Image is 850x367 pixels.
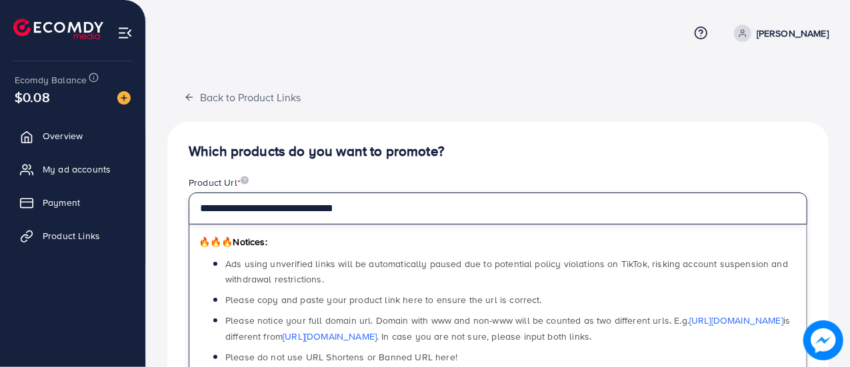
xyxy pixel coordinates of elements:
img: menu [117,25,133,41]
span: Please notice your full domain url. Domain with www and non-www will be counted as two different ... [225,314,790,342]
label: Product Url [189,176,249,189]
img: image [803,320,843,360]
span: Ecomdy Balance [15,73,87,87]
a: My ad accounts [10,156,135,183]
span: Payment [43,196,80,209]
button: Back to Product Links [167,83,317,111]
span: Product Links [43,229,100,242]
span: Please do not use URL Shortens or Banned URL here! [225,350,457,364]
a: [URL][DOMAIN_NAME] [689,314,783,327]
h4: Which products do you want to promote? [189,143,807,160]
a: Overview [10,123,135,149]
span: 🔥🔥🔥 [199,235,233,248]
a: Payment [10,189,135,216]
img: image [241,176,249,184]
a: [PERSON_NAME] [729,25,829,42]
img: image [117,91,131,105]
span: Notices: [199,235,267,248]
span: My ad accounts [43,163,111,176]
img: logo [13,19,103,39]
a: [URL][DOMAIN_NAME] [283,330,377,343]
span: $0.08 [15,87,50,107]
p: [PERSON_NAME] [757,25,829,41]
span: Please copy and paste your product link here to ensure the url is correct. [225,293,542,306]
span: Overview [43,129,83,143]
span: Ads using unverified links will be automatically paused due to potential policy violations on Tik... [225,257,788,286]
a: Product Links [10,222,135,249]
